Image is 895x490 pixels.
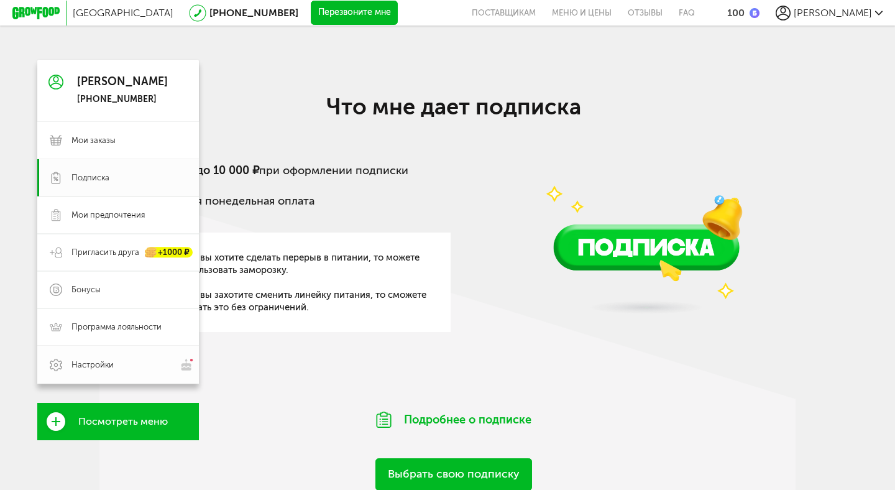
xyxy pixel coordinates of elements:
[71,284,101,295] span: Бонусы
[37,159,199,196] a: Подписка
[794,7,872,19] span: [PERSON_NAME]
[37,271,199,308] a: Бонусы
[205,93,702,120] h2: Что мне дает подписка
[209,7,298,19] a: [PHONE_NUMBER]
[750,8,760,18] img: bonus_b.cdccf46.png
[375,458,532,490] a: Выбрать свою подписку
[37,403,199,440] a: Посмотреть меню
[77,94,168,105] div: [PHONE_NUMBER]
[177,251,432,313] span: Если вы хотите сделать перерыв в питании, то можете использовать заморозку. Если вы захотите смен...
[71,321,162,333] span: Программа лояльности
[71,135,116,146] span: Мои заказы
[727,7,745,19] div: 100
[145,247,193,258] div: +1000 ₽
[37,346,199,384] a: Настройки
[78,416,168,427] span: Посмотреть меню
[71,172,109,183] span: Подписка
[37,196,199,234] a: Мои предпочтения
[513,92,780,328] img: vUQQD42TP1CeN4SU.png
[37,234,199,271] a: Пригласить друга +1000 ₽
[71,247,139,258] span: Пригласить друга
[157,194,314,208] span: Удобная понедельная оплата
[71,359,114,371] span: Настройки
[157,164,408,177] span: Скидку при оформлении подписки
[71,210,145,221] span: Мои предпочтения
[311,1,398,25] button: Перезвоните мне
[73,7,173,19] span: [GEOGRAPHIC_DATA]
[37,122,199,159] a: Мои заказы
[196,164,259,177] b: до 10 000 ₽
[342,396,566,443] div: Подробнее о подписке
[37,308,199,346] a: Программа лояльности
[77,76,168,88] div: [PERSON_NAME]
